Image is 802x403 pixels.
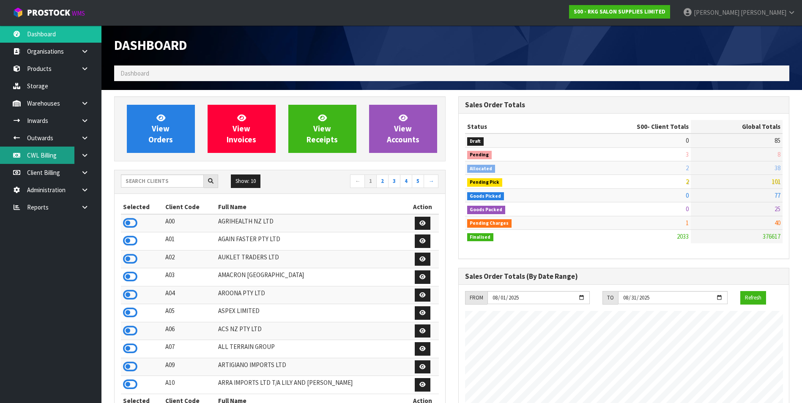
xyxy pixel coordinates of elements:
[777,150,780,158] span: 8
[216,376,407,394] td: ARRA IMPORTS LTD T/A LILY AND [PERSON_NAME]
[72,9,85,17] small: WMS
[163,200,216,214] th: Client Code
[216,322,407,340] td: ACS NZ PTY LTD
[163,358,216,376] td: A09
[467,233,494,242] span: Finalised
[163,286,216,304] td: A04
[467,151,492,159] span: Pending
[163,304,216,322] td: A05
[467,178,503,187] span: Pending Pick
[286,174,439,189] nav: Page navigation
[227,113,256,144] span: View Invoices
[216,358,407,376] td: ARTIGIANO IMPORTS LTD
[120,69,149,77] span: Dashboard
[467,137,484,146] span: Draft
[686,136,689,144] span: 0
[465,120,570,133] th: Status
[387,113,419,144] span: View Accounts
[686,177,689,185] span: 2
[569,5,670,19] a: S00 - RKG SALON SUPPLIES LIMITED
[740,291,766,305] button: Refresh
[465,101,783,109] h3: Sales Order Totals
[27,7,70,18] span: ProStock
[574,8,665,15] strong: S00 - RKG SALON SUPPLIES LIMITED
[407,200,439,214] th: Action
[163,232,216,251] td: A01
[775,219,780,227] span: 40
[163,322,216,340] td: A06
[216,304,407,322] td: ASPEX LIMITED
[775,164,780,172] span: 38
[148,113,173,144] span: View Orders
[163,268,216,286] td: A03
[424,174,438,188] a: →
[763,232,780,240] span: 376617
[686,191,689,199] span: 0
[364,174,377,188] a: 1
[637,123,647,131] span: S00
[369,105,437,153] a: ViewAccounts
[307,113,338,144] span: View Receipts
[121,174,204,188] input: Search clients
[288,105,356,153] a: ViewReceipts
[163,340,216,358] td: A07
[686,219,689,227] span: 1
[13,7,23,18] img: cube-alt.png
[467,165,495,173] span: Allocated
[686,205,689,213] span: 0
[216,232,407,251] td: AGAIN FASTER PTY LTD
[570,120,691,133] th: - Client Totals
[216,286,407,304] td: AROONA PTY LTD
[412,174,424,188] a: 5
[208,105,276,153] a: ViewInvoices
[694,8,739,16] span: [PERSON_NAME]
[465,272,783,280] h3: Sales Order Totals (By Date Range)
[741,8,786,16] span: [PERSON_NAME]
[216,250,407,268] td: AUKLET TRADERS LTD
[121,200,163,214] th: Selected
[775,191,780,199] span: 77
[602,291,618,305] div: TO
[691,120,783,133] th: Global Totals
[216,214,407,232] td: AGRIHEALTH NZ LTD
[163,250,216,268] td: A02
[467,192,504,201] span: Goods Picked
[216,340,407,358] td: ALL TERRAIN GROUP
[350,174,365,188] a: ←
[114,37,187,54] span: Dashboard
[376,174,389,188] a: 2
[127,105,195,153] a: ViewOrders
[163,376,216,394] td: A10
[163,214,216,232] td: A00
[467,219,512,228] span: Pending Charges
[231,174,260,188] button: Show: 10
[465,291,487,305] div: FROM
[775,205,780,213] span: 25
[686,150,689,158] span: 3
[686,164,689,172] span: 2
[772,177,780,185] span: 101
[775,136,780,144] span: 85
[388,174,400,188] a: 3
[677,232,689,240] span: 2033
[216,200,407,214] th: Full Name
[216,268,407,286] td: AMACRON [GEOGRAPHIC_DATA]
[400,174,412,188] a: 4
[467,206,506,214] span: Goods Packed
